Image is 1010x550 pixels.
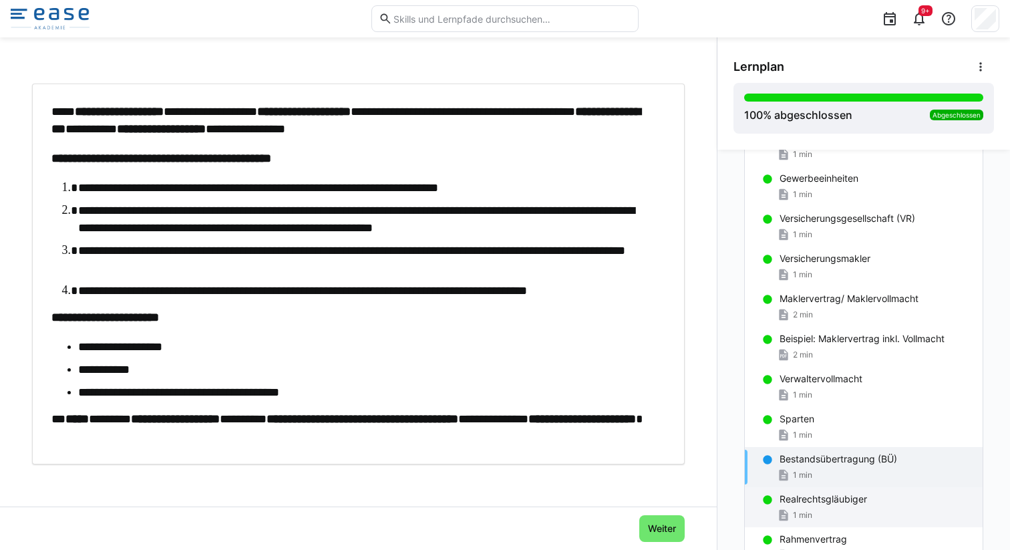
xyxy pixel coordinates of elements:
[646,522,678,535] span: Weiter
[780,452,897,466] p: Bestandsübertragung (BÜ)
[933,111,981,119] span: Abgeschlossen
[793,470,812,480] span: 1 min
[793,350,813,360] span: 2 min
[780,212,915,225] p: Versicherungsgesellschaft (VR)
[793,149,812,160] span: 1 min
[793,309,813,320] span: 2 min
[744,107,852,123] div: % abgeschlossen
[639,515,685,542] button: Weiter
[780,172,858,185] p: Gewerbeeinheiten
[392,13,631,25] input: Skills und Lernpfade durchsuchen…
[780,533,847,546] p: Rahmenvertrag
[793,510,812,521] span: 1 min
[780,372,862,386] p: Verwaltervollmacht
[780,412,814,426] p: Sparten
[780,493,867,506] p: Realrechtsgläubiger
[793,189,812,200] span: 1 min
[793,229,812,240] span: 1 min
[744,108,763,122] span: 100
[780,332,945,346] p: Beispiel: Maklervertrag inkl. Vollmacht
[921,7,930,15] span: 9+
[793,269,812,280] span: 1 min
[793,430,812,440] span: 1 min
[780,252,870,265] p: Versicherungsmakler
[733,59,784,74] span: Lernplan
[793,390,812,400] span: 1 min
[780,292,918,305] p: Maklervertrag/ Maklervollmacht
